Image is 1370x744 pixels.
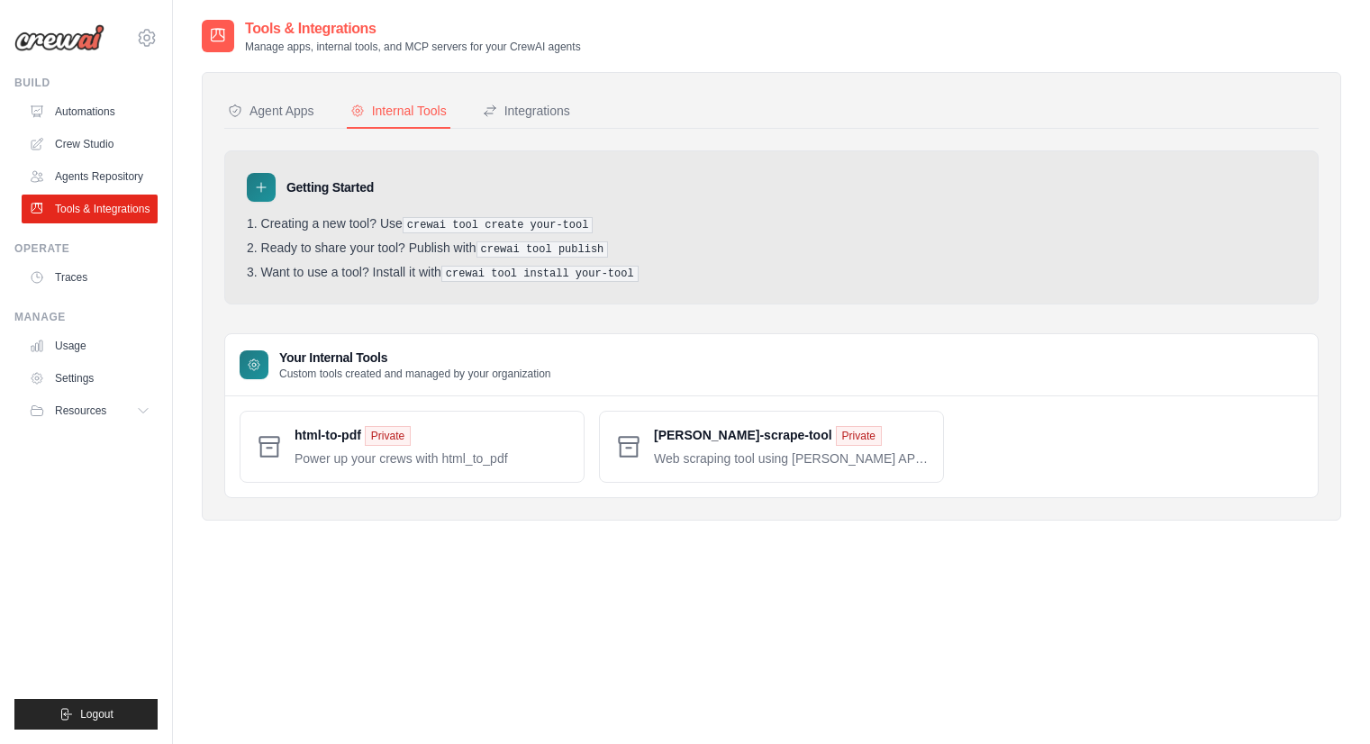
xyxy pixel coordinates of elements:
[350,102,447,120] div: Internal Tools
[55,404,106,418] span: Resources
[14,24,104,51] img: Logo
[22,162,158,191] a: Agents Repository
[22,396,158,425] button: Resources
[245,40,581,54] p: Manage apps, internal tools, and MCP servers for your CrewAI agents
[224,95,318,129] button: Agent Apps
[14,241,158,256] div: Operate
[247,265,1296,282] li: Want to use a tool? Install it with
[476,241,609,258] pre: crewai tool publish
[14,310,158,324] div: Manage
[80,707,113,721] span: Logout
[22,331,158,360] a: Usage
[22,263,158,292] a: Traces
[279,367,551,381] p: Custom tools created and managed by your organization
[441,266,639,282] pre: crewai tool install your-tool
[279,349,551,367] h3: Your Internal Tools
[483,102,570,120] div: Integrations
[22,97,158,126] a: Automations
[14,76,158,90] div: Build
[245,18,581,40] h2: Tools & Integrations
[228,102,314,120] div: Agent Apps
[403,217,594,233] pre: crewai tool create your-tool
[347,95,450,129] button: Internal Tools
[22,130,158,159] a: Crew Studio
[247,240,1296,258] li: Ready to share your tool? Publish with
[479,95,574,129] button: Integrations
[654,426,929,467] a: [PERSON_NAME]-scrape-tool Private Web scraping tool using [PERSON_NAME] API Key that accepts as i...
[14,699,158,730] button: Logout
[1280,658,1370,744] iframe: Chat Widget
[295,426,569,467] a: html-to-pdf Private Power up your crews with html_to_pdf
[247,216,1296,233] li: Creating a new tool? Use
[286,178,374,196] h3: Getting Started
[22,364,158,393] a: Settings
[22,195,158,223] a: Tools & Integrations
